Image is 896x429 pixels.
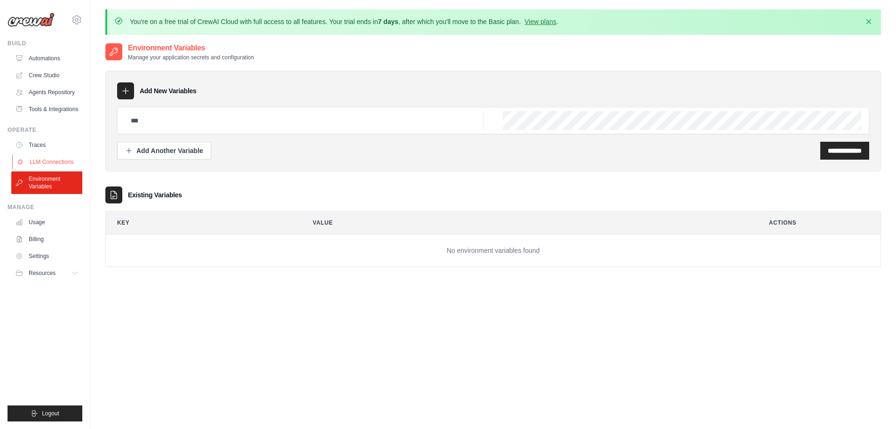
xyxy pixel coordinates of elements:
h3: Existing Variables [128,190,182,200]
a: LLM Connections [12,154,83,170]
div: Build [8,40,82,47]
strong: 7 days [378,18,398,25]
div: Add Another Variable [125,146,203,155]
button: Resources [11,266,82,281]
th: Key [106,211,294,234]
span: Logout [42,410,59,417]
th: Value [301,211,750,234]
a: Tools & Integrations [11,102,82,117]
div: Manage [8,203,82,211]
td: No environment variables found [106,235,880,267]
a: Settings [11,249,82,264]
a: Environment Variables [11,171,82,194]
a: View plans [524,18,556,25]
img: Logo [8,13,55,27]
button: Logout [8,405,82,421]
p: You're on a free trial of CrewAI Cloud with full access to all features. Your trial ends in , aft... [130,17,558,26]
button: Add Another Variable [117,142,211,160]
a: Traces [11,138,82,153]
a: Billing [11,232,82,247]
h2: Environment Variables [128,42,254,54]
h3: Add New Variables [140,86,197,96]
a: Automations [11,51,82,66]
p: Manage your application secrets and configuration [128,54,254,61]
a: Crew Studio [11,68,82,83]
th: Actions [758,211,880,234]
span: Resources [29,269,56,277]
a: Agents Repository [11,85,82,100]
div: Operate [8,126,82,134]
a: Usage [11,215,82,230]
